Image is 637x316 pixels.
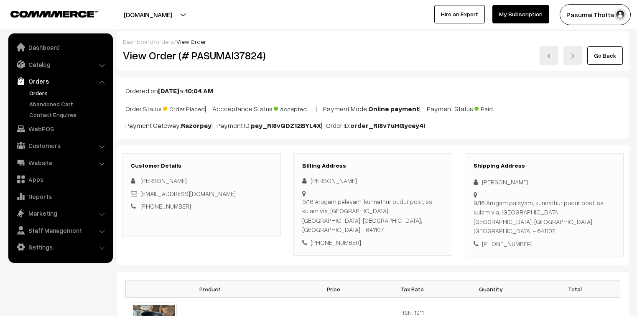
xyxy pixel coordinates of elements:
a: WebPOS [10,121,110,136]
div: / / [123,37,623,46]
a: Settings [10,240,110,255]
th: Quantity [451,280,530,298]
th: Tax Rate [373,280,451,298]
a: My Subscription [492,5,549,23]
span: Order Placed [163,102,205,113]
a: Orders [27,89,110,97]
a: Catalog [10,57,110,72]
h3: Shipping Address [474,162,615,169]
p: Order Status: | Accceptance Status: | Payment Mode: | Payment Status: [125,102,620,114]
div: [PERSON_NAME] [302,176,443,186]
a: Hire an Expert [434,5,485,23]
b: 10:04 AM [185,87,213,95]
div: [PHONE_NUMBER] [474,239,615,249]
a: Contact Enquires [27,110,110,119]
a: Dashboard [10,40,110,55]
b: Online payment [368,104,419,113]
th: Total [530,280,620,298]
a: Marketing [10,206,110,221]
a: Reports [10,189,110,204]
h3: Billing Address [302,162,443,169]
img: left-arrow.png [546,54,551,59]
a: Dashboard [123,38,153,45]
th: Price [294,280,373,298]
a: Apps [10,172,110,187]
div: [PHONE_NUMBER] [302,238,443,247]
img: user [614,8,627,21]
img: COMMMERCE [10,11,98,17]
a: Customers [10,138,110,153]
div: 9/16 Arugam palayam, kunnathur pudur post, ss kulam via, [GEOGRAPHIC_DATA] [GEOGRAPHIC_DATA], [GE... [474,198,615,236]
div: [PERSON_NAME] [474,177,615,187]
img: right-arrow.png [570,54,575,59]
button: [DOMAIN_NAME] [94,4,201,25]
a: Website [10,155,110,170]
b: Razorpay [181,121,211,130]
b: order_RI8v7uHGycay4I [350,121,425,130]
p: Payment Gateway: | Payment ID: | Order ID: [125,120,620,130]
a: orders [155,38,174,45]
b: pay_RI8vQDZ12BYL4X [251,121,321,130]
div: 9/16 Arugam palayam, kunnathur pudur post, ss kulam via, [GEOGRAPHIC_DATA] [GEOGRAPHIC_DATA], [GE... [302,197,443,234]
span: [PERSON_NAME] [140,177,187,184]
a: [EMAIL_ADDRESS][DOMAIN_NAME] [140,190,236,197]
a: Go Back [587,46,623,65]
a: Staff Management [10,223,110,238]
a: Abandoned Cart [27,99,110,108]
span: View Order [176,38,206,45]
b: [DATE] [158,87,179,95]
h3: Customer Details [131,162,272,169]
a: [PHONE_NUMBER] [140,202,191,210]
th: Product [126,280,294,298]
span: Paid [474,102,516,113]
a: Orders [10,74,110,89]
span: Accepted [274,102,316,113]
h2: View Order (# PASUMAI37824) [123,49,281,62]
button: Pasumai Thotta… [560,4,631,25]
a: COMMMERCE [10,8,84,18]
p: Ordered on at [125,86,620,96]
